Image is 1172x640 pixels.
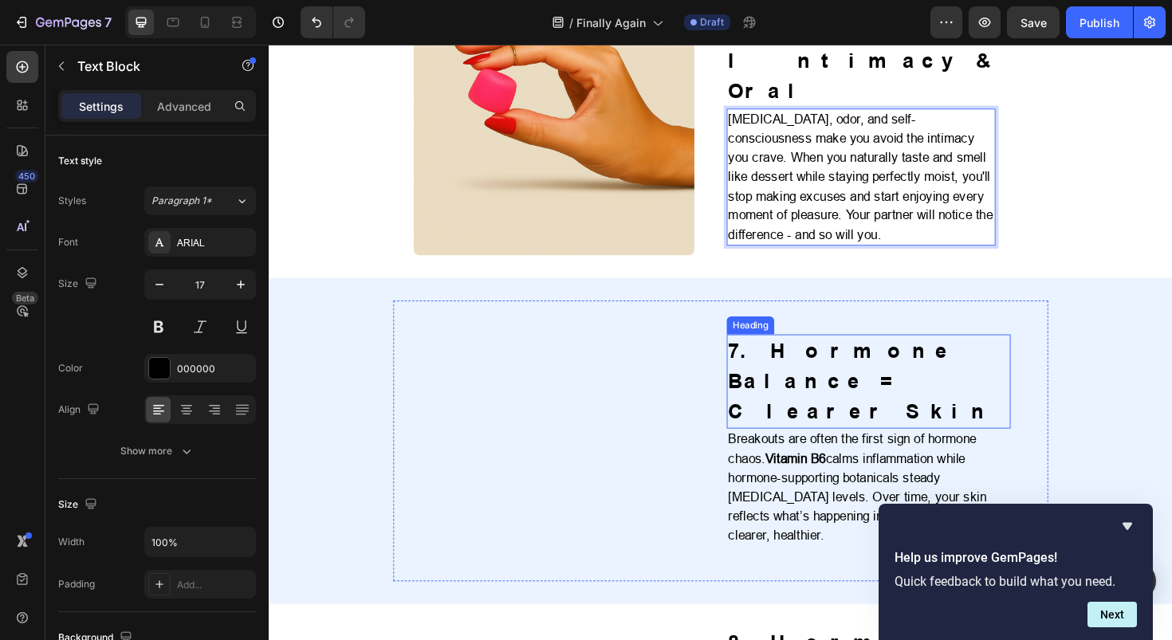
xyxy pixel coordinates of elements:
[12,292,38,304] div: Beta
[895,516,1137,627] div: Help us improve GemPages!
[104,13,112,32] p: 7
[79,98,124,115] p: Settings
[485,307,785,407] h2: 7. Hormone Balance = Clearer Skin
[153,271,450,568] img: gempages_583618339796943591-e52cdb51-4514-4259-9800-56e426399973.png
[177,362,252,376] div: 000000
[144,187,256,215] button: Paragraph 1*
[58,154,102,168] div: Text style
[151,194,212,208] span: Paragraph 1*
[120,443,195,459] div: Show more
[177,236,252,250] div: ARIAL
[895,548,1137,567] h2: Help us improve GemPages!
[58,535,85,549] div: Width
[1007,6,1060,38] button: Save
[157,98,211,115] p: Advanced
[895,574,1137,589] p: Quick feedback to build what you need.
[269,45,1172,640] iframe: Design area
[485,68,769,214] div: Rich Text Editor. Editing area: main
[58,494,100,516] div: Size
[58,361,83,375] div: Color
[700,15,724,29] span: Draft
[301,6,365,38] div: Undo/Redo
[58,577,95,591] div: Padding
[6,6,119,38] button: 7
[58,235,78,249] div: Font
[1080,14,1119,31] div: Publish
[576,14,646,31] span: Finally Again
[486,69,768,212] p: [MEDICAL_DATA], odor, and self-consciousness make you avoid the intimacy you crave. When you natu...
[145,528,255,556] input: Auto
[77,57,213,76] p: Text Block
[58,399,103,421] div: Align
[1118,516,1137,536] button: Hide survey
[569,14,573,31] span: /
[58,194,86,208] div: Styles
[58,273,100,295] div: Size
[58,437,256,465] button: Show more
[525,431,589,446] strong: Vitamin B6
[15,170,38,183] div: 450
[1087,602,1137,627] button: Next question
[177,578,252,592] div: Add...
[1066,6,1133,38] button: Publish
[486,408,768,530] p: Breakouts are often the first sign of hormone chaos. calms inflammation while hormone-supporting ...
[1021,16,1047,29] span: Save
[488,290,532,304] div: Heading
